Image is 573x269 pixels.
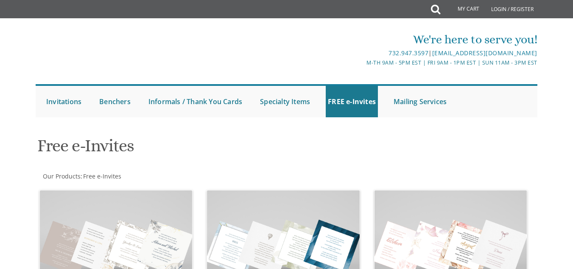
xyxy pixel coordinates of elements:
a: Our Products [42,172,81,180]
div: | [203,48,537,58]
a: Specialty Items [258,86,312,117]
a: Mailing Services [391,86,449,117]
a: Informals / Thank You Cards [146,86,244,117]
a: 732.947.3597 [389,49,428,57]
span: Free e-Invites [83,172,121,180]
a: My Cart [439,1,485,18]
a: FREE e-Invites [326,86,378,117]
h1: Free e-Invites [37,136,366,161]
a: Free e-Invites [82,172,121,180]
a: Invitations [44,86,84,117]
a: [EMAIL_ADDRESS][DOMAIN_NAME] [432,49,537,57]
div: M-Th 9am - 5pm EST | Fri 9am - 1pm EST | Sun 11am - 3pm EST [203,58,537,67]
a: Benchers [97,86,133,117]
div: : [36,172,286,181]
div: We're here to serve you! [203,31,537,48]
